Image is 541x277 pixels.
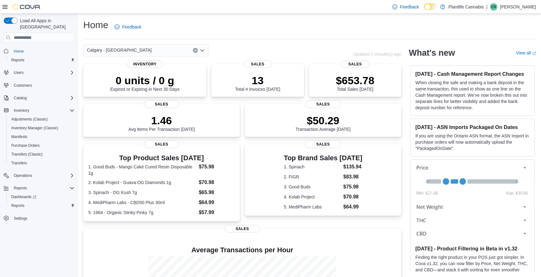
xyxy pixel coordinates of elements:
span: Sales [306,100,341,108]
span: Manifests [11,134,27,139]
dd: $65.98 [199,189,235,196]
button: Inventory [1,106,77,115]
dd: $75.98 [343,183,362,191]
div: Expired or Expiring in Next 30 Days [110,74,179,92]
a: Dashboards [9,193,39,201]
dt: 3. Good Buds [284,184,341,190]
span: Users [11,69,75,76]
span: Purchase Orders [11,143,40,148]
p: $50.29 [296,114,351,127]
button: Manifests [6,132,77,141]
span: Calgary - [GEOGRAPHIC_DATA] [87,46,152,54]
p: When closing the safe and making a bank deposit in the same transaction, this used to show as one... [415,80,529,111]
a: Feedback [390,1,421,13]
span: Dashboards [9,193,75,201]
p: Updated 1 minute(s) ago [353,52,401,57]
dd: $135.94 [343,163,362,171]
span: Inventory Manager (Classic) [9,124,75,132]
span: Catalog [14,95,27,100]
a: Settings [11,215,30,222]
a: Transfers [9,159,29,167]
span: Sales [225,225,260,233]
span: Transfers (Classic) [11,152,43,157]
dd: $70.98 [199,179,235,186]
span: Transfers [9,159,75,167]
a: Purchase Orders [9,142,42,149]
div: Total # Invoices [DATE] [235,74,280,92]
p: $653.78 [336,74,374,87]
dt: 2. FIGR [284,174,341,180]
span: Operations [14,173,32,178]
span: Catalog [11,94,75,102]
nav: Complex example [4,44,75,239]
button: Catalog [1,94,77,102]
dt: 1. Good Buds - Mango Cake Cured Resin Disposable 1g [88,164,196,176]
span: Home [14,49,24,54]
button: Home [1,46,77,55]
span: Inventory [127,60,162,68]
a: Inventory Manager (Classic) [9,124,61,132]
input: Dark Mode [424,3,437,10]
span: Transfers (Classic) [9,151,75,158]
button: Purchase Orders [6,141,77,150]
dt: 5. MediPharm Labs [284,204,341,210]
a: View allExternal link [516,50,536,55]
button: Reports [6,201,77,210]
h3: Top Brand Sales [DATE] [284,154,362,162]
span: Reports [9,202,75,209]
span: Inventory [11,107,75,114]
a: Reports [9,202,27,209]
span: Sales [306,141,341,148]
div: Total Sales [DATE] [336,74,374,92]
h4: Average Transactions per Hour [88,246,396,254]
span: Reports [11,58,24,63]
button: Operations [11,172,35,179]
div: Em Bradley [490,3,497,11]
span: Operations [11,172,75,179]
p: 13 [235,74,280,87]
span: Users [14,70,23,75]
button: Reports [11,184,29,192]
button: Transfers (Classic) [6,150,77,159]
span: Reports [11,203,24,208]
button: Catalog [11,94,29,102]
span: Transfers [11,161,27,166]
h3: [DATE] - Cash Management Report Changes [415,71,529,77]
dt: 1. Spinach [284,164,341,170]
a: Feedback [112,21,144,33]
button: Inventory Manager (Classic) [6,124,77,132]
button: Open list of options [200,48,205,53]
span: Settings [14,216,27,221]
span: Adjustments (Classic) [11,117,48,122]
span: Adjustments (Classic) [9,115,75,123]
h2: What's new [409,48,455,58]
span: Sales [144,100,179,108]
h3: Top Product Sales [DATE] [88,154,235,162]
button: Adjustments (Classic) [6,115,77,124]
button: Operations [1,171,77,180]
span: Sales [244,60,272,68]
dd: $70.98 [343,193,362,201]
a: Reports [9,56,27,64]
p: Plantlife Cannabis [448,3,484,11]
span: Settings [11,214,75,222]
span: EB [491,3,496,11]
span: Inventory Manager (Classic) [11,126,58,131]
button: Clear input [193,48,198,53]
span: Home [11,47,75,55]
p: [PERSON_NAME] [500,3,536,11]
button: Customers [1,81,77,90]
span: Manifests [9,133,75,141]
dt: 2. Kolab Project - Guava OG Diamonds 1g [88,179,196,186]
a: Home [11,48,26,55]
span: Feedback [122,24,141,30]
button: Reports [6,56,77,64]
dd: $57.99 [199,209,235,216]
svg: External link [532,52,536,55]
dt: 3. Spinach - OG Kush 7g [88,189,196,196]
dt: 4. Kolab Project [284,194,341,200]
button: Settings [1,214,77,223]
span: Reports [11,184,75,192]
span: Reports [9,56,75,64]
